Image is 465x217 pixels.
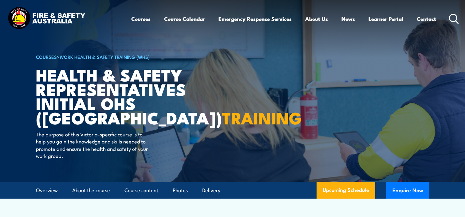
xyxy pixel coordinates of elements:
[222,105,302,130] strong: TRAINING
[317,182,375,199] a: Upcoming Schedule
[202,182,220,199] a: Delivery
[219,11,292,27] a: Emergency Response Services
[417,11,436,27] a: Contact
[36,53,188,60] h6: >
[36,182,58,199] a: Overview
[173,182,188,199] a: Photos
[36,53,57,60] a: COURSES
[305,11,328,27] a: About Us
[124,182,158,199] a: Course content
[368,11,403,27] a: Learner Portal
[36,131,148,159] p: The purpose of this Victoria-specific course is to help you gain the knowledge and skills needed ...
[341,11,355,27] a: News
[60,53,150,60] a: Work Health & Safety Training (WHS)
[36,67,188,125] h1: Health & Safety Representatives Initial OHS ([GEOGRAPHIC_DATA])
[72,182,110,199] a: About the course
[386,182,429,199] button: Enquire Now
[131,11,151,27] a: Courses
[164,11,205,27] a: Course Calendar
